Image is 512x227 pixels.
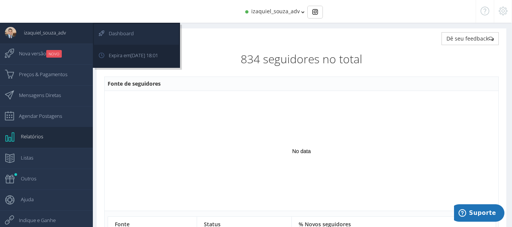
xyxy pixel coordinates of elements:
[101,24,134,43] span: Dashboard
[11,106,62,125] span: Agendar Postagens
[11,65,67,84] span: Preços & Pagamentos
[13,148,33,167] span: Listas
[130,52,158,59] span: [DATE] 18:01
[13,190,34,209] span: Ajuda
[13,127,43,146] span: Relatórios
[104,53,499,65] h2: 834 seguidores no total
[94,46,179,67] a: Expira em[DATE] 18:01
[454,204,504,223] iframe: Abre um widget para que você possa encontrar mais informações
[307,6,323,19] div: Basic example
[11,44,62,63] span: Nova versão
[442,32,499,45] button: Dê seu feedback
[105,77,499,91] th: Fonte de seguidores
[5,27,16,38] img: User Image
[251,8,300,15] span: izaquiel_souza_adv
[94,24,179,45] a: Dashboard
[13,169,36,188] span: Outros
[292,148,311,154] text: No data
[16,23,66,42] span: izaquiel_souza_adv
[312,9,318,15] img: Instagram_simple_icon.svg
[11,86,61,105] span: Mensagens Diretas
[101,46,158,65] span: Expira em
[108,94,495,208] svg: A chart.
[46,50,62,58] small: NOVO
